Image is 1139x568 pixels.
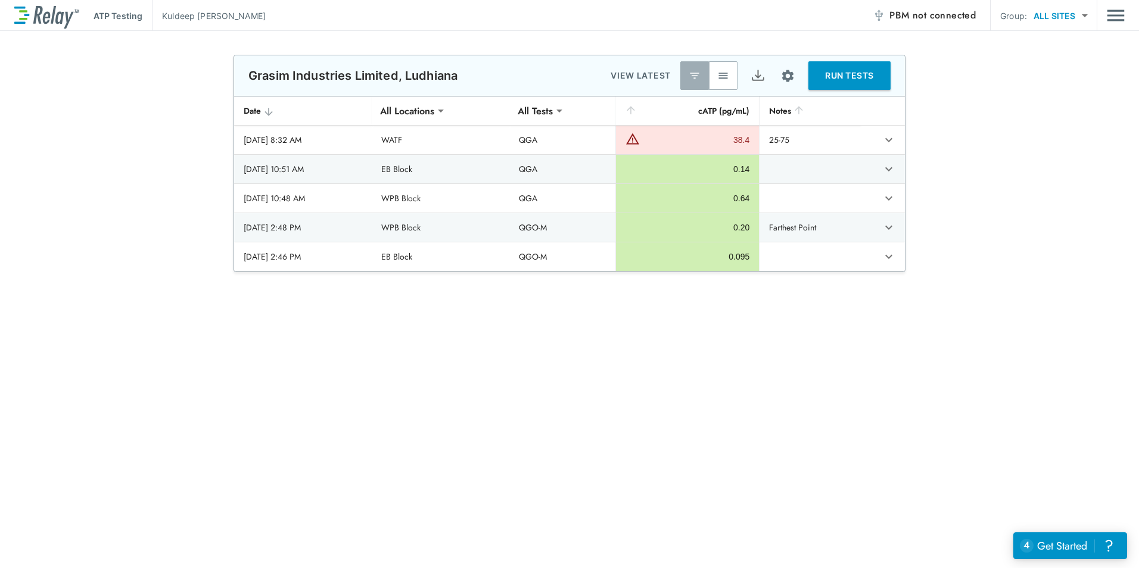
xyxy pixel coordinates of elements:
[1000,10,1027,22] p: Group:
[611,68,671,83] p: VIEW LATEST
[879,130,899,150] button: expand row
[625,221,749,233] div: 0.20
[234,96,372,126] th: Date
[625,251,749,263] div: 0.095
[873,10,885,21] img: Offline Icon
[879,246,899,267] button: expand row
[372,184,509,213] td: WPB Block
[743,61,772,90] button: Export
[759,126,860,154] td: 25-75
[625,132,640,146] img: Warning
[879,188,899,208] button: expand row
[509,155,615,183] td: QGA
[879,217,899,238] button: expand row
[751,68,765,83] img: Export Icon
[625,163,749,175] div: 0.14
[372,99,443,123] div: All Locations
[1013,532,1127,559] iframe: Resource center
[717,70,729,82] img: View All
[248,68,458,83] p: Grasim Industries Limited, Ludhiana
[509,126,615,154] td: QGA
[372,242,509,271] td: EB Block
[244,251,362,263] div: [DATE] 2:46 PM
[14,3,79,29] img: LuminUltra Relay
[509,99,561,123] div: All Tests
[234,96,905,271] table: sticky table
[244,192,362,204] div: [DATE] 10:48 AM
[759,213,860,242] td: Farthest Point
[509,213,615,242] td: QGO-M
[780,68,795,83] img: Settings Icon
[509,184,615,213] td: QGA
[372,155,509,183] td: EB Block
[372,213,509,242] td: WPB Block
[1107,4,1125,27] button: Main menu
[769,104,850,118] div: Notes
[94,10,142,22] p: ATP Testing
[868,4,981,27] button: PBM not connected
[244,163,362,175] div: [DATE] 10:51 AM
[625,104,749,118] div: cATP (pg/mL)
[808,61,891,90] button: RUN TESTS
[244,221,362,233] div: [DATE] 2:48 PM
[509,242,615,271] td: QGO-M
[689,70,701,82] img: Latest
[889,7,976,24] span: PBM
[879,159,899,179] button: expand row
[372,126,509,154] td: WATF
[244,134,362,146] div: [DATE] 8:32 AM
[643,134,749,146] div: 38.4
[1107,4,1125,27] img: Drawer Icon
[625,192,749,204] div: 0.64
[913,8,976,22] span: not connected
[772,60,804,92] button: Site setup
[162,10,266,22] p: Kuldeep [PERSON_NAME]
